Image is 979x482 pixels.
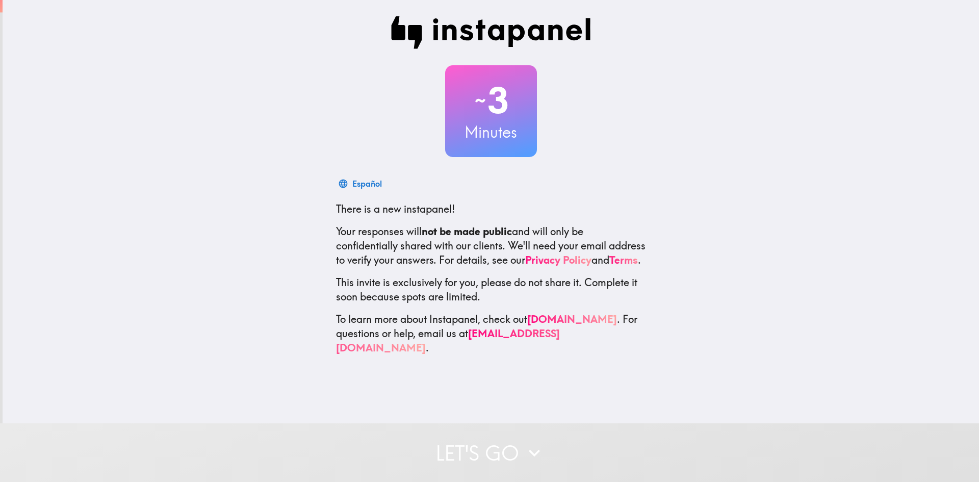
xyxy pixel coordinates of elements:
p: Your responses will and will only be confidentially shared with our clients. We'll need your emai... [336,224,646,267]
a: Terms [609,253,638,266]
button: Español [336,173,386,194]
h2: 3 [445,80,537,121]
h3: Minutes [445,121,537,143]
a: [EMAIL_ADDRESS][DOMAIN_NAME] [336,327,560,354]
p: This invite is exclusively for you, please do not share it. Complete it soon because spots are li... [336,275,646,304]
span: ~ [473,85,487,116]
div: Español [352,176,382,191]
a: [DOMAIN_NAME] [527,313,617,325]
span: There is a new instapanel! [336,202,455,215]
img: Instapanel [391,16,591,49]
p: To learn more about Instapanel, check out . For questions or help, email us at . [336,312,646,355]
b: not be made public [422,225,512,238]
a: Privacy Policy [525,253,591,266]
